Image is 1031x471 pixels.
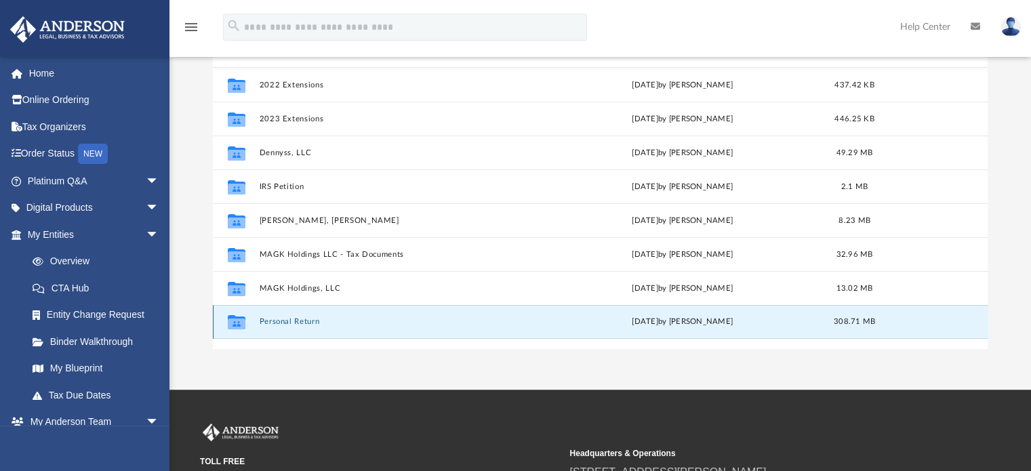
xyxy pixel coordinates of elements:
[9,60,180,87] a: Home
[19,355,173,382] a: My Blueprint
[6,16,129,43] img: Anderson Advisors Platinum Portal
[1000,17,1021,37] img: User Pic
[259,115,537,123] button: 2023 Extensions
[9,140,180,168] a: Order StatusNEW
[543,316,821,329] div: [DATE] by [PERSON_NAME]
[146,194,173,222] span: arrow_drop_down
[9,167,180,194] a: Platinum Q&Aarrow_drop_down
[259,250,537,259] button: MAGK Holdings LLC - Tax Documents
[543,283,821,295] div: [DATE] by [PERSON_NAME]
[9,221,180,248] a: My Entitiesarrow_drop_down
[838,217,870,224] span: 8.23 MB
[834,115,874,123] span: 446.25 KB
[259,182,537,191] button: IRS Petition
[19,248,180,275] a: Overview
[213,68,988,348] div: grid
[19,328,180,355] a: Binder Walkthrough
[259,148,537,157] button: Dennyss, LLC
[226,18,241,33] i: search
[834,81,874,89] span: 437.42 KB
[259,318,537,327] button: Personal Return
[543,181,821,193] div: [DATE] by [PERSON_NAME]
[569,447,929,459] small: Headquarters & Operations
[543,79,821,91] div: [DATE] by [PERSON_NAME]
[836,251,872,258] span: 32.96 MB
[9,113,180,140] a: Tax Organizers
[259,284,537,293] button: MAGK Holdings, LLC
[841,183,868,190] span: 2.1 MB
[78,144,108,164] div: NEW
[183,26,199,35] a: menu
[146,409,173,436] span: arrow_drop_down
[543,147,821,159] div: [DATE] by [PERSON_NAME]
[19,302,180,329] a: Entity Change Request
[200,455,560,468] small: TOLL FREE
[543,249,821,261] div: [DATE] by [PERSON_NAME]
[9,194,180,222] a: Digital Productsarrow_drop_down
[543,215,821,227] div: [DATE] by [PERSON_NAME]
[543,113,821,125] div: [DATE] by [PERSON_NAME]
[146,167,173,195] span: arrow_drop_down
[146,221,173,249] span: arrow_drop_down
[9,87,180,114] a: Online Ordering
[833,319,874,326] span: 308.71 MB
[836,149,872,157] span: 49.29 MB
[836,285,872,292] span: 13.02 MB
[259,216,537,225] button: [PERSON_NAME], [PERSON_NAME]
[183,19,199,35] i: menu
[200,424,281,441] img: Anderson Advisors Platinum Portal
[19,382,180,409] a: Tax Due Dates
[259,81,537,89] button: 2022 Extensions
[9,409,173,436] a: My Anderson Teamarrow_drop_down
[19,274,180,302] a: CTA Hub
